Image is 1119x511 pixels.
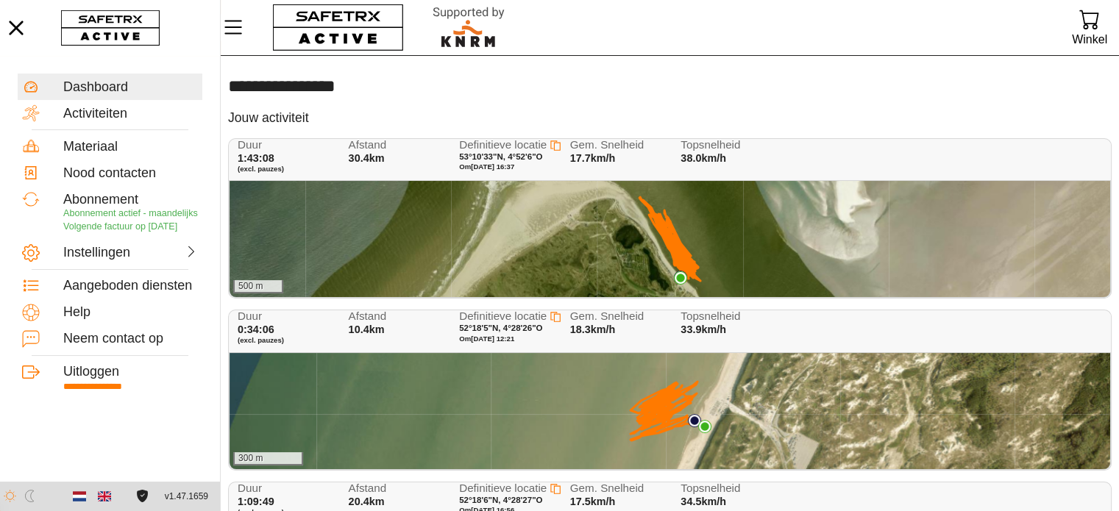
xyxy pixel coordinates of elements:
[63,304,198,321] div: Help
[228,110,309,126] h5: Jouw activiteit
[73,490,86,503] img: nl.svg
[349,496,385,507] span: 20.4km
[570,152,616,164] span: 17.7km/h
[570,482,664,495] span: Gem. Snelheid
[570,139,664,151] span: Gem. Snelheid
[238,310,332,323] span: Duur
[22,304,40,321] img: Help.svg
[233,280,283,293] div: 500 m
[238,496,274,507] span: 1:09:49
[1072,29,1107,49] div: Winkel
[459,496,542,504] span: 52°18'6"N, 4°28'27"O
[63,139,198,155] div: Materiaal
[92,484,117,509] button: English
[22,137,40,155] img: Equipment.svg
[674,271,687,285] img: PathEnd.svg
[63,278,198,294] div: Aangeboden diensten
[22,330,40,348] img: ContactUs.svg
[63,208,198,218] span: Abonnement actief - maandelijks
[238,165,332,174] span: (excl. pauzes)
[233,452,303,465] div: 300 m
[349,152,385,164] span: 30.4km
[570,496,616,507] span: 17.5km/h
[674,271,687,284] img: PathStart.svg
[681,482,775,495] span: Topsnelheid
[238,324,274,335] span: 0:34:06
[459,152,542,161] span: 53°10'33"N, 4°52'6"O
[63,245,128,261] div: Instellingen
[459,138,547,151] span: Definitieve locatie
[221,12,257,43] button: Menu
[459,162,514,171] span: Om [DATE] 16:37
[63,331,198,347] div: Neem contact op
[570,310,664,323] span: Gem. Snelheid
[67,484,92,509] button: Dutch
[688,414,701,427] img: PathStart.svg
[238,152,274,164] span: 1:43:08
[349,310,443,323] span: Afstand
[349,482,443,495] span: Afstand
[165,489,208,504] span: v1.47.1659
[698,420,711,433] img: PathEnd.svg
[98,490,111,503] img: en.svg
[238,482,332,495] span: Duur
[681,152,726,164] span: 38.0km/h
[63,364,198,380] div: Uitloggen
[681,310,775,323] span: Topsnelheid
[63,192,198,208] div: Abonnement
[22,104,40,122] img: Activities.svg
[459,482,547,494] span: Definitieve locatie
[22,190,40,208] img: Subscription.svg
[681,496,726,507] span: 34.5km/h
[63,221,177,232] span: Volgende factuur op [DATE]
[132,490,152,502] a: Licentieovereenkomst
[416,4,522,51] img: RescueLogo.svg
[238,139,332,151] span: Duur
[349,324,385,335] span: 10.4km
[459,335,514,343] span: Om [DATE] 12:21
[349,139,443,151] span: Afstand
[24,490,36,502] img: ModeDark.svg
[459,324,542,332] span: 52°18'5"N, 4°28'26"O
[459,310,547,322] span: Definitieve locatie
[681,324,726,335] span: 33.9km/h
[570,324,616,335] span: 18.3km/h
[63,79,198,96] div: Dashboard
[63,106,198,122] div: Activiteiten
[238,336,332,345] span: (excl. pauzes)
[63,165,198,182] div: Nood contacten
[156,485,217,509] button: v1.47.1659
[681,139,775,151] span: Topsnelheid
[4,490,16,502] img: ModeLight.svg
